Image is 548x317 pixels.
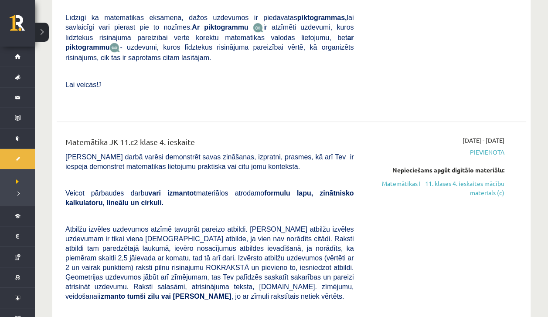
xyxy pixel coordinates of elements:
[65,153,354,170] span: [PERSON_NAME] darbā varēsi demonstrēt savas zināšanas, izpratni, prasmes, kā arī Tev ir iespēja d...
[65,189,354,206] b: formulu lapu, zinātnisko kalkulatoru, lineālu un cirkuli.
[99,81,101,88] span: J
[65,189,354,206] span: Veicot pārbaudes darbu materiālos atrodamo
[148,189,196,197] b: vari izmantot
[65,24,354,51] span: ir atzīmēti uzdevumi, kuros līdztekus risinājuma pareizībai vērtē korektu matemātikas valodas lie...
[367,179,504,197] a: Matemātikas I - 11. klases 4. ieskaites mācību materiāls (c)
[99,293,125,300] b: izmanto
[65,136,354,152] div: Matemātika JK 11.c2 klase 4. ieskaite
[65,14,354,31] span: Līdzīgi kā matemātikas eksāmenā, dažos uzdevumos ir piedāvātas lai savlaicīgi vari pierast pie to...
[297,14,347,21] b: piktogrammas,
[192,24,248,31] b: Ar piktogrammu
[253,23,263,33] img: JfuEzvunn4EvwAAAAASUVORK5CYII=
[65,34,354,51] b: ar piktogrammu
[65,44,354,61] span: - uzdevumi, kuros līdztekus risinājuma pareizībai vērtē, kā organizēts risinājums, cik tas ir sap...
[109,43,120,53] img: wKvN42sLe3LLwAAAABJRU5ErkJggg==
[463,136,504,145] span: [DATE] - [DATE]
[65,81,99,88] span: Lai veicās!
[127,293,231,300] b: tumši zilu vai [PERSON_NAME]
[65,226,354,300] span: Atbilžu izvēles uzdevumos atzīmē tavuprāt pareizo atbildi. [PERSON_NAME] atbilžu izvēles uzdevuma...
[367,148,504,157] span: Pievienota
[367,165,504,175] div: Nepieciešams apgūt digitālo materiālu:
[10,15,35,37] a: Rīgas 1. Tālmācības vidusskola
